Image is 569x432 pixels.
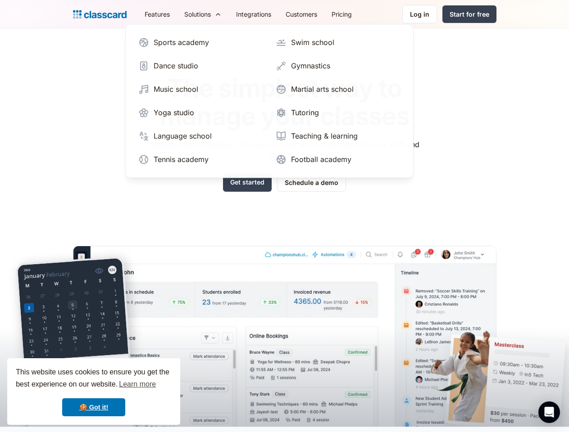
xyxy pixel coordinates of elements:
[272,57,404,75] a: Gymnastics
[324,4,359,24] a: Pricing
[7,358,180,425] div: cookieconsent
[410,9,429,19] div: Log in
[154,37,209,48] div: Sports academy
[125,24,414,178] nav: Solutions
[272,33,404,51] a: Swim school
[291,154,351,165] div: Football academy
[277,173,346,192] a: Schedule a demo
[272,103,404,121] a: Tutoring
[62,398,125,416] a: dismiss cookie message
[154,60,198,71] div: Dance studio
[291,37,334,48] div: Swim school
[135,80,267,98] a: Music school
[118,378,157,391] a: learn more about cookies
[154,130,212,141] div: Language school
[177,4,229,24] div: Solutions
[223,173,272,192] a: Get started
[291,84,354,94] div: Martial arts school
[184,9,211,19] div: Solutions
[154,84,198,94] div: Music school
[291,107,319,118] div: Tutoring
[291,60,330,71] div: Gymnastics
[442,5,496,23] a: Start for free
[272,80,404,98] a: Martial arts school
[402,5,437,23] a: Log in
[278,4,324,24] a: Customers
[135,57,267,75] a: Dance studio
[135,33,267,51] a: Sports academy
[135,127,267,145] a: Language school
[154,154,209,165] div: Tennis academy
[291,130,358,141] div: Teaching & learning
[135,150,267,168] a: Tennis academy
[137,4,177,24] a: Features
[538,401,560,423] div: Open Intercom Messenger
[16,367,172,391] span: This website uses cookies to ensure you get the best experience on our website.
[272,150,404,168] a: Football academy
[135,103,267,121] a: Yoga studio
[73,8,127,21] a: home
[229,4,278,24] a: Integrations
[272,127,404,145] a: Teaching & learning
[450,9,489,19] div: Start for free
[154,107,194,118] div: Yoga studio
